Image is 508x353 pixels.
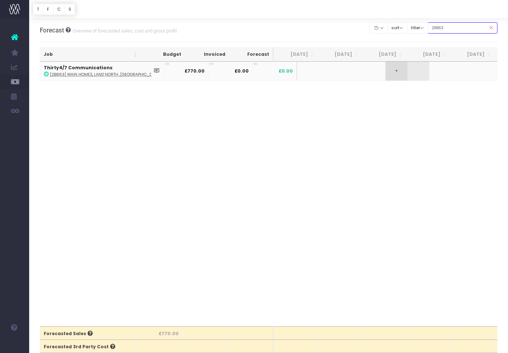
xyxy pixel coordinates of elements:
small: Overview of forecasted sales, cost and gross profit [71,27,177,34]
th: Job: activate to sort column ascending [40,47,141,62]
strong: Thirty4/7 Communications [44,65,112,71]
span: Forecast [40,27,64,34]
th: Nov 25: activate to sort column ascending [450,47,494,62]
th: Jul 25: activate to sort column ascending [274,47,318,62]
td: : [40,62,164,81]
th: Invoiced [185,47,229,62]
span: £0.00 [279,68,293,74]
span: + [385,62,407,81]
img: images/default_profile_image.png [9,338,20,349]
strong: £770.00 [185,68,205,74]
th: £770.00 [137,326,183,340]
button: F [43,4,54,15]
abbr: [28863] Wain Homes, Land north of Claverham Road Consultation [50,72,160,77]
th: Sep 25: activate to sort column ascending [362,47,406,62]
th: Budget [141,47,185,62]
span: Forecasted Sales [44,330,93,337]
th: Oct 25: activate to sort column ascending [406,47,450,62]
button: T [33,4,43,15]
th: Forecasted 3rd Party Cost [40,340,137,353]
strong: £0.00 [234,68,249,74]
input: Search... [428,22,498,34]
button: filter [407,22,428,34]
button: C [53,4,65,15]
th: Aug 25: activate to sort column ascending [318,47,362,62]
div: Vertical button group [33,4,75,15]
button: sort [387,22,407,34]
th: Forecast [229,47,274,62]
button: S [64,4,75,15]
